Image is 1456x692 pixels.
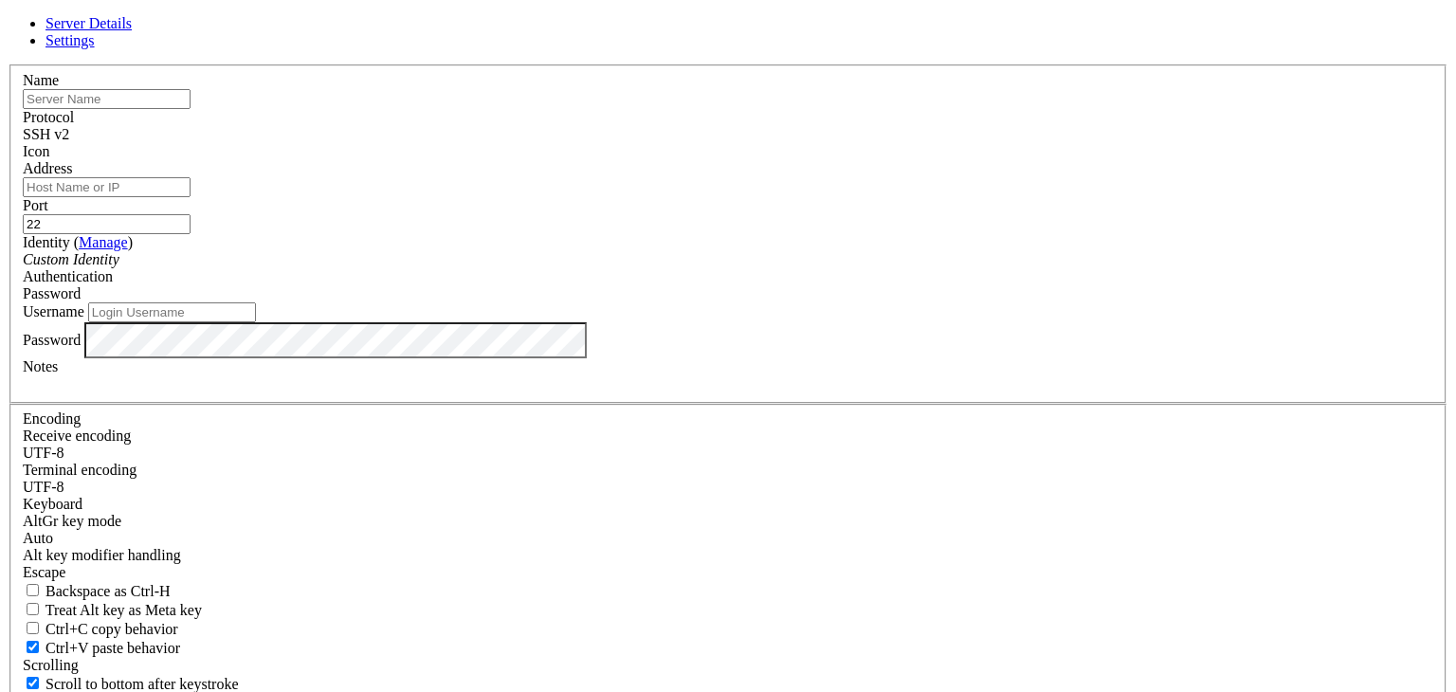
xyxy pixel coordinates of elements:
a: Server Details [45,15,132,31]
span: UTF-8 [23,479,64,495]
div: Auto [23,530,1433,547]
label: Username [23,303,84,319]
span: Treat Alt key as Meta key [45,602,202,618]
span: Comprehensive SFTP Client: [15,185,212,200]
span: https://shellngn.com [159,282,296,297]
span: https://shellngn.com/pro-docker/ [493,137,652,152]
input: Port Number [23,214,191,234]
span: Remote Desktop Capabilities: [15,217,227,232]
label: Ctrl-C copies if true, send ^C to host if false. Ctrl-Shift-C sends ^C to host if true, copies if... [23,621,178,637]
input: Host Name or IP [23,177,191,197]
label: Whether to scroll to the bottom on any keystroke. [23,676,239,692]
label: Controls how the Alt key is handled. Escape: Send an ESC prefix. 8-Bit: Add 128 to the typed char... [23,547,181,563]
input: Ctrl+V paste behavior [27,641,39,653]
x-row: * Work on multiple sessions, automate your SSH commands, and establish connections with just a si... [8,169,1209,185]
input: Ctrl+C copy behavior [27,622,39,634]
label: Password [23,331,81,347]
x-row: * Whether you're using or , enjoy the convenience of managing your servers from anywhe [8,137,1209,153]
div: Password [23,285,1433,302]
input: Scroll to bottom after keystroke [27,677,39,689]
label: Icon [23,143,49,159]
div: UTF-8 [23,445,1433,462]
label: Keyboard [23,496,82,512]
input: Backspace as Ctrl-H [27,584,39,596]
label: If true, the backspace should send BS ('\x08', aka ^H). Otherwise the backspace key should send '... [23,583,171,599]
x-row: * Experience the same robust functionality and convenience on your mobile devices, for seamless s... [8,233,1209,249]
label: Ctrl+V pastes if true, sends ^V to host if false. Ctrl+Shift+V sends ^V to host if true, pastes i... [23,640,180,656]
label: Name [23,72,59,88]
span: Backspace as Ctrl-H [45,583,171,599]
span: This is a demo session. [8,40,182,55]
label: Authentication [23,268,113,284]
x-row: * Take full control of your remote servers using our RDP or VNC from your browser. [8,217,1209,233]
div: Custom Identity [23,251,1433,268]
span: To get started, please use the left side bar to add your server. [8,314,493,329]
label: Notes [23,358,58,374]
x-row: More information at: [8,282,1209,298]
label: Identity [23,234,133,250]
x-row: re. [8,153,1209,169]
span: Escape [23,564,65,580]
label: Protocol [23,109,74,125]
span: Mobile Compatibility: [15,233,174,248]
input: Login Username [88,302,256,322]
div: SSH v2 [23,126,1433,143]
label: Whether the Alt key acts as a Meta key or as a distinct Alt key. [23,602,202,618]
x-row: Shellngn is a web-based SSH client that allows you to connect to your servers from anywhere witho... [8,72,1209,88]
span: https://shellngn.com/cloud/ [372,137,478,152]
span: Seamless Server Management: [15,137,220,152]
span: Advanced SSH Client: [15,169,167,184]
x-row: latform. [8,201,1209,217]
span: Auto [23,530,53,546]
span: Welcome to Shellngn! [8,8,159,23]
x-row: * Enjoy easy management of files and folders, swift data transfers, and the ability to edit your ... [8,185,1209,201]
div: (0, 20) [8,330,15,346]
a: Settings [45,32,95,48]
label: Set the expected encoding for data received from the host. If the encodings do not match, visual ... [23,428,131,444]
span: Ctrl+V paste behavior [45,640,180,656]
span: Password [23,285,81,301]
input: Server Name [23,89,191,109]
label: Port [23,197,48,213]
input: Treat Alt key as Meta key [27,603,39,615]
div: UTF-8 [23,479,1433,496]
label: Encoding [23,410,81,427]
label: Set the expected encoding for data received from the host. If the encodings do not match, visual ... [23,513,121,529]
a: Manage [79,234,128,250]
label: Address [23,160,72,176]
label: The default terminal encoding. ISO-2022 enables character map translations (like graphics maps). ... [23,462,136,478]
span: UTF-8 [23,445,64,461]
label: Scrolling [23,657,79,673]
i: Custom Identity [23,251,119,267]
span: Ctrl+C copy behavior [45,621,178,637]
div: Escape [23,564,1433,581]
span: ( ) [74,234,133,250]
x-row: It also has a full-featured SFTP client, remote desktop with RDP and VNC, and more. [8,88,1209,104]
span: Scroll to bottom after keystroke [45,676,239,692]
span: SSH v2 [23,126,69,142]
